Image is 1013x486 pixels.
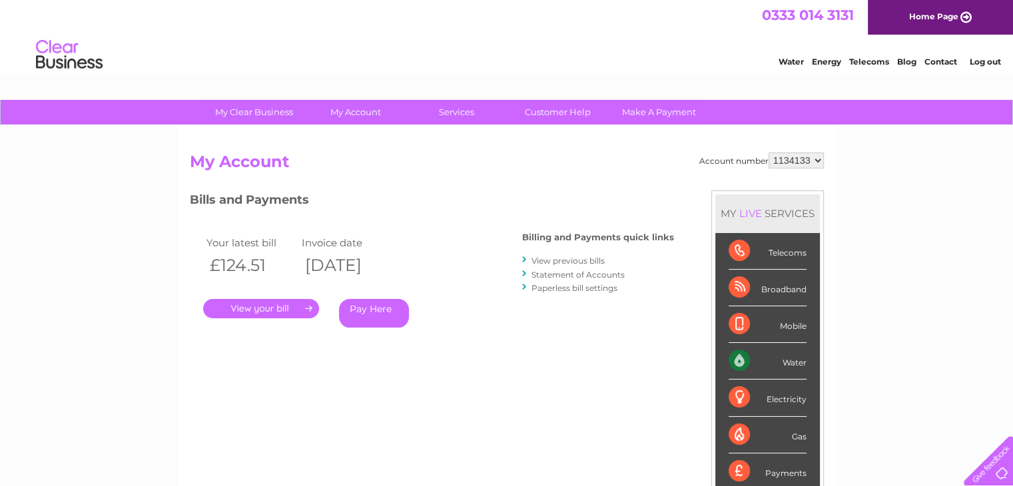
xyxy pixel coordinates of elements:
[924,57,957,67] a: Contact
[812,57,841,67] a: Energy
[762,7,854,23] a: 0333 014 3131
[729,343,807,379] div: Water
[298,234,394,252] td: Invoice date
[35,35,103,75] img: logo.png
[531,270,625,280] a: Statement of Accounts
[737,207,765,220] div: LIVE
[192,7,822,65] div: Clear Business is a trading name of Verastar Limited (registered in [GEOGRAPHIC_DATA] No. 3667643...
[969,57,1000,67] a: Log out
[897,57,916,67] a: Blog
[190,152,824,178] h2: My Account
[531,283,617,293] a: Paperless bill settings
[729,306,807,343] div: Mobile
[522,232,674,242] h4: Billing and Payments quick links
[729,233,807,270] div: Telecoms
[729,379,807,416] div: Electricity
[531,256,605,266] a: View previous bills
[300,100,410,124] a: My Account
[199,100,309,124] a: My Clear Business
[298,252,394,279] th: [DATE]
[729,270,807,306] div: Broadband
[715,194,820,232] div: MY SERVICES
[729,417,807,453] div: Gas
[203,252,299,279] th: £124.51
[779,57,804,67] a: Water
[699,152,824,168] div: Account number
[190,190,674,214] h3: Bills and Payments
[203,234,299,252] td: Your latest bill
[849,57,889,67] a: Telecoms
[503,100,613,124] a: Customer Help
[203,299,319,318] a: .
[402,100,511,124] a: Services
[339,299,409,328] a: Pay Here
[604,100,714,124] a: Make A Payment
